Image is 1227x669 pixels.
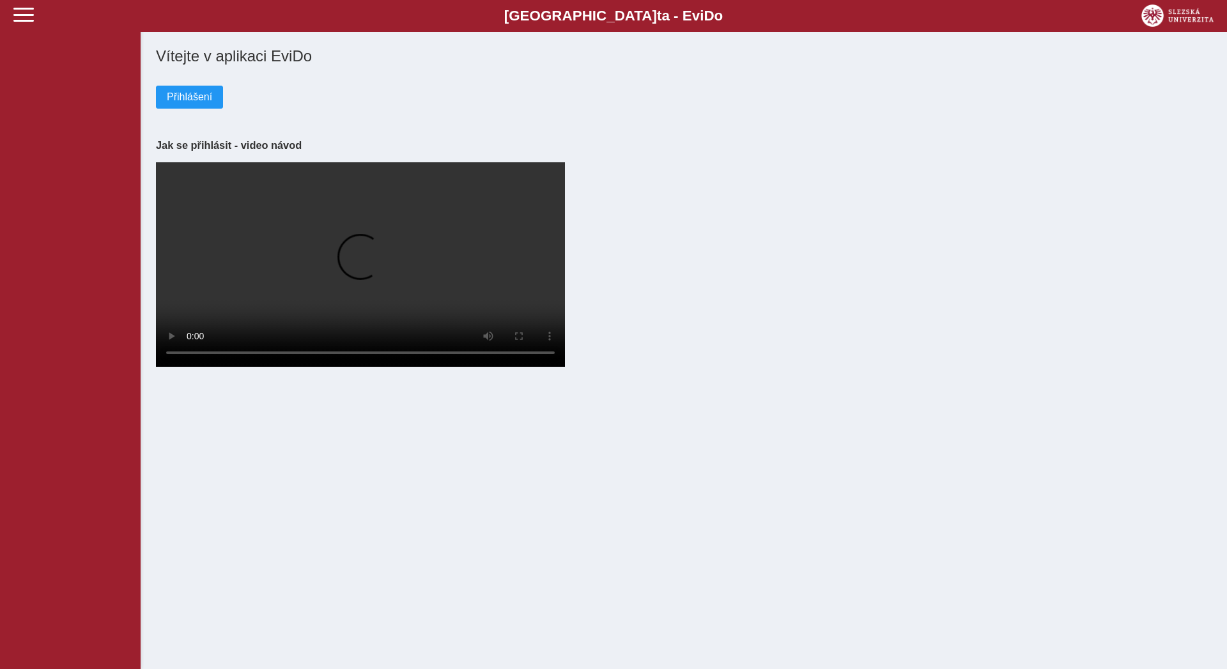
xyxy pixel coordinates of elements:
[657,8,661,24] span: t
[156,139,1212,151] h3: Jak se přihlásit - video návod
[704,8,714,24] span: D
[714,8,723,24] span: o
[156,47,1212,65] h1: Vítejte v aplikaci EviDo
[1141,4,1214,27] img: logo_web_su.png
[156,86,223,109] button: Přihlášení
[167,91,212,103] span: Přihlášení
[156,162,565,367] video: Your browser does not support the video tag.
[38,8,1189,24] b: [GEOGRAPHIC_DATA] a - Evi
